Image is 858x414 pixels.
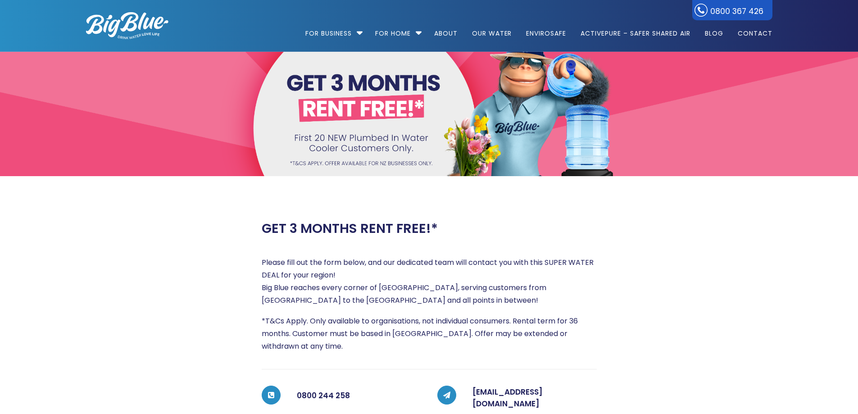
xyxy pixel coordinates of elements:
[86,12,168,39] img: logo
[297,387,421,405] h5: 0800 244 258
[262,221,438,237] h2: GET 3 MONTHS RENT FREE!*
[262,315,597,353] p: *T&Cs Apply. Only available to organisations, not individual consumers. Rental term for 36 months...
[472,387,543,409] a: [EMAIL_ADDRESS][DOMAIN_NAME]
[262,256,597,307] p: Please fill out the form below, and our dedicated team will contact you with this SUPER WATER DEA...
